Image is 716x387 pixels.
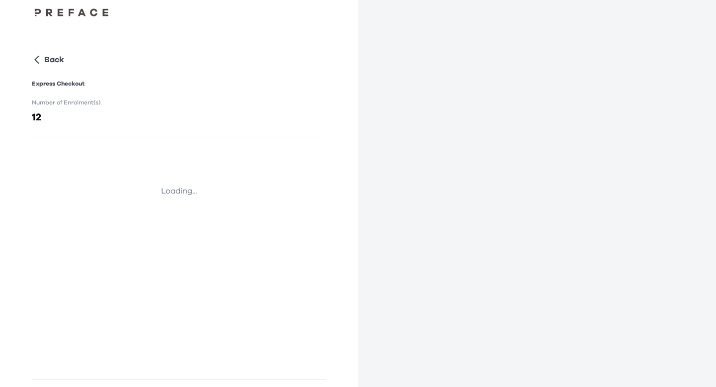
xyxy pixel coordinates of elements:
[32,110,326,125] h2: 12
[44,54,64,66] p: Back
[32,80,326,87] h1: Express Checkout
[32,52,68,68] button: Back
[32,99,326,106] h1: Number of Enrolment(s)
[161,185,197,197] p: Loading...
[32,8,111,16] img: Preface Logo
